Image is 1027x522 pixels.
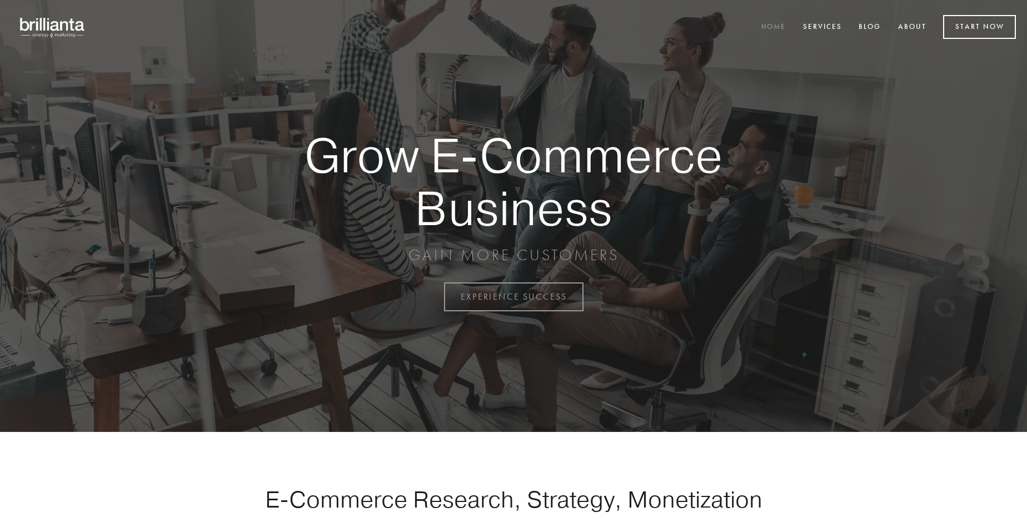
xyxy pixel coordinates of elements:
img: brillianta - research, strategy, marketing [11,11,94,43]
a: Services [796,18,849,37]
a: EXPERIENCE SUCCESS [444,282,584,311]
a: About [891,18,934,37]
a: Start Now [943,15,1016,39]
a: Blog [851,18,888,37]
strong: Grow E-Commerce Business [266,129,761,234]
p: GAIN MORE CUSTOMERS [266,245,761,265]
h1: E-Commerce Research, Strategy, Monetization [230,485,797,513]
a: Home [754,18,793,37]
